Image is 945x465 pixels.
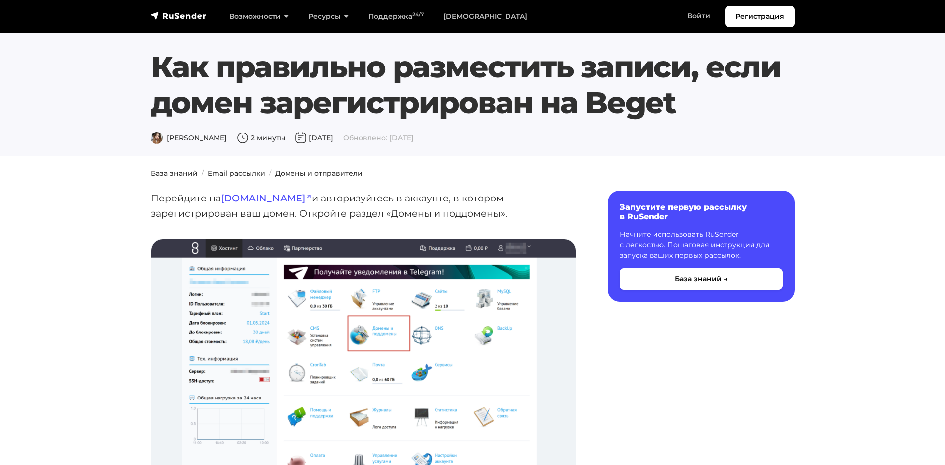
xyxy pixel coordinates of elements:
[237,132,249,144] img: Время чтения
[359,6,434,27] a: Поддержка24/7
[295,133,333,142] span: [DATE]
[620,202,783,221] h6: Запустите первую рассылку в RuSender
[412,11,424,18] sup: 24/7
[275,169,363,178] a: Домены и отправители
[237,133,285,142] span: 2 минуты
[608,191,795,302] a: Запустите первую рассылку в RuSender Начните использовать RuSender с легкостью. Пошаговая инструк...
[343,133,414,142] span: Обновлено: [DATE]
[151,49,795,121] h1: Как правильно разместить записи, если домен зарегистрирован на Beget
[151,11,207,21] img: RuSender
[620,229,783,261] p: Начните использовать RuSender с легкостью. Пошаговая инструкция для запуска ваших первых рассылок.
[151,191,576,221] p: Перейдите на и авторизуйтесь в аккаунте, в котором зарегистрирован ваш домен. Откройте раздел «До...
[219,6,298,27] a: Возможности
[295,132,307,144] img: Дата публикации
[620,268,783,290] button: База знаний →
[221,192,312,204] a: [DOMAIN_NAME]
[151,169,198,178] a: База знаний
[725,6,795,27] a: Регистрация
[208,169,265,178] a: Email рассылки
[298,6,359,27] a: Ресурсы
[434,6,537,27] a: [DEMOGRAPHIC_DATA]
[151,133,227,142] span: [PERSON_NAME]
[145,168,800,179] nav: breadcrumb
[677,6,720,26] a: Войти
